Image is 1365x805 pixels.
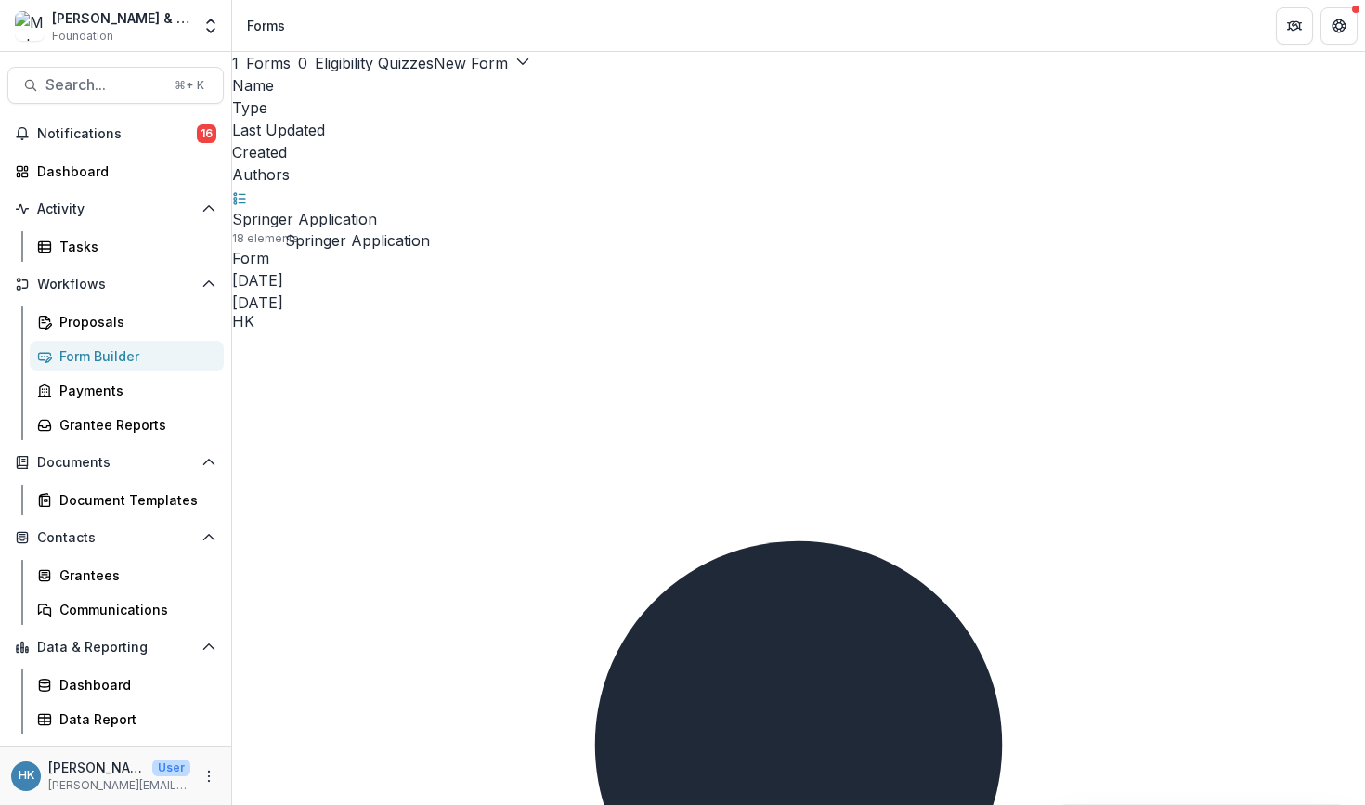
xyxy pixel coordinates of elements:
[7,67,224,104] button: Search...
[298,52,434,74] button: Eligibility Quizzes
[232,76,274,95] span: Name
[37,530,194,546] span: Contacts
[30,341,224,371] a: Form Builder
[30,704,224,734] a: Data Report
[7,156,224,187] a: Dashboard
[59,709,209,729] div: Data Report
[197,124,216,143] span: 16
[198,765,220,787] button: More
[232,210,377,228] a: Springer Application
[232,249,269,267] span: Form
[30,409,224,440] a: Grantee Reports
[1320,7,1358,45] button: Get Help
[30,375,224,406] a: Payments
[37,162,209,181] div: Dashboard
[198,7,224,45] button: Open entity switcher
[59,381,209,400] div: Payments
[37,201,194,217] span: Activity
[30,485,224,515] a: Document Templates
[30,231,224,262] a: Tasks
[37,126,197,142] span: Notifications
[7,119,224,149] button: Notifications16
[247,16,285,35] div: Forms
[1276,7,1313,45] button: Partners
[52,28,113,45] span: Foundation
[7,269,224,299] button: Open Workflows
[59,565,209,585] div: Grantees
[59,490,209,510] div: Document Templates
[30,306,224,337] a: Proposals
[232,314,1365,329] div: Hannah Kaplan
[232,143,287,162] span: Created
[7,194,224,224] button: Open Activity
[152,760,190,776] p: User
[30,669,224,700] a: Dashboard
[171,75,208,96] div: ⌘ + K
[15,11,45,41] img: Michael & Dana Springer Charitable Fund
[59,237,209,256] div: Tasks
[45,76,163,94] span: Search...
[37,277,194,292] span: Workflows
[7,632,224,662] button: Open Data & Reporting
[30,594,224,625] a: Communications
[59,346,209,366] div: Form Builder
[7,448,224,477] button: Open Documents
[19,770,34,782] div: Hannah Kaplan
[240,12,292,39] nav: breadcrumb
[52,8,190,28] div: [PERSON_NAME] & [PERSON_NAME] Charitable Fund
[232,121,325,139] span: Last Updated
[59,675,209,695] div: Dashboard
[59,415,209,435] div: Grantee Reports
[232,165,290,184] span: Authors
[232,230,299,247] span: 18 elements
[59,600,209,619] div: Communications
[232,54,239,72] span: 1
[232,271,283,290] span: [DATE]
[37,640,194,656] span: Data & Reporting
[298,54,307,72] span: 0
[48,777,190,794] p: [PERSON_NAME][EMAIL_ADDRESS][DOMAIN_NAME]
[232,98,267,117] span: Type
[48,758,145,777] p: [PERSON_NAME]
[232,52,291,74] button: Forms
[30,560,224,591] a: Grantees
[285,229,430,252] div: Springer Application
[59,312,209,331] div: Proposals
[37,455,194,471] span: Documents
[232,293,283,312] span: [DATE]
[434,52,530,74] button: New Form
[7,523,224,552] button: Open Contacts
